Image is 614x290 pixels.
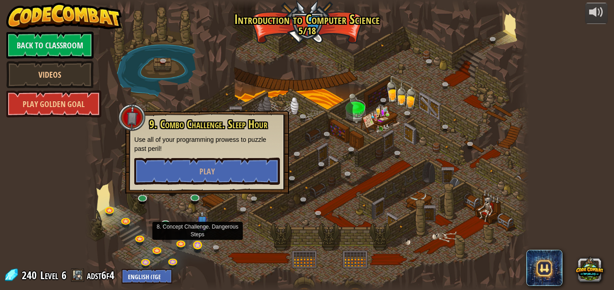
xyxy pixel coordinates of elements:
[585,3,608,24] button: Adjust volume
[199,166,215,177] span: Play
[22,268,39,282] span: 240
[134,135,280,153] p: Use all of your programming prowess to puzzle past peril!
[6,90,101,117] a: Play Golden Goal
[149,117,268,132] span: 9. Combo Challenge. Sleep Hour
[40,268,58,283] span: Level
[6,3,122,30] img: CodeCombat - Learn how to code by playing a game
[134,158,280,185] button: Play
[61,268,66,282] span: 6
[87,268,117,282] a: adst6f4
[6,61,94,88] a: Videos
[6,32,94,59] a: Back to Classroom
[197,211,208,229] img: level-banner-unstarted-subscriber.png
